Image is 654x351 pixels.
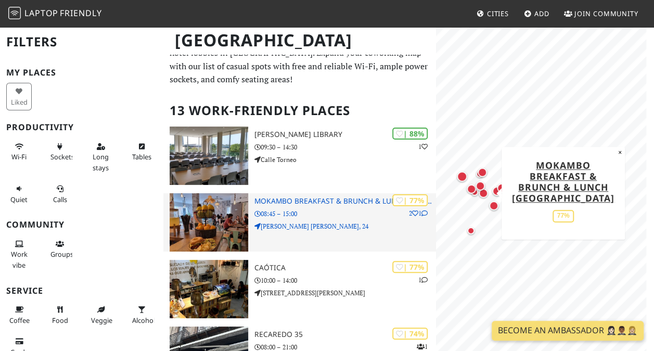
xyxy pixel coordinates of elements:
[91,316,112,325] span: Veggie
[464,182,485,203] div: Map marker
[11,152,27,161] span: Stable Wi-Fi
[392,128,428,140] div: | 88%
[254,142,436,152] p: 09:30 – 14:30
[520,4,554,23] a: Add
[47,180,73,208] button: Calls
[93,152,109,172] span: Long stays
[461,179,482,199] div: Map marker
[163,127,436,185] a: Felipe González Márquez Library | 88% 1 [PERSON_NAME] Library 09:30 – 14:30 Calle Torneo
[47,235,73,263] button: Groups
[8,7,21,19] img: LaptopFriendly
[392,261,428,273] div: | 77%
[512,159,614,204] a: Mokambo Breakfast & Brunch & Lunch [GEOGRAPHIC_DATA]
[170,127,248,185] img: Felipe González Márquez Library
[6,286,157,296] h3: Service
[6,301,32,329] button: Coffee
[254,330,436,339] h3: Recaredo 35
[10,195,28,204] span: Quiet
[8,5,102,23] a: LaptopFriendly LaptopFriendly
[166,26,434,55] h1: [GEOGRAPHIC_DATA]
[47,138,73,166] button: Sockets
[88,301,113,329] button: Veggie
[460,220,481,241] div: Map marker
[254,221,436,231] p: [PERSON_NAME] [PERSON_NAME], 24
[88,138,113,176] button: Long stays
[254,197,436,206] h3: Mokambo Breakfast & Brunch & Lunch [GEOGRAPHIC_DATA]
[132,316,155,325] span: Alcohol
[170,260,248,318] img: Caótica
[24,7,58,19] span: Laptop
[473,183,494,204] div: Map marker
[615,147,625,158] button: Close popup
[129,301,155,329] button: Alcohol
[254,209,436,219] p: 08:45 – 15:00
[50,152,74,161] span: Power sockets
[52,316,68,325] span: Food
[47,301,73,329] button: Food
[560,4,643,23] a: Join Community
[9,316,30,325] span: Coffee
[392,328,428,340] div: | 74%
[170,193,248,252] img: Mokambo Breakfast & Brunch & Lunch Sevilla
[574,9,638,18] span: Join Community
[6,138,32,166] button: Wi-Fi
[6,180,32,208] button: Quiet
[6,220,157,230] h3: Community
[254,275,436,285] p: 10:00 – 14:00
[534,9,549,18] span: Add
[60,7,101,19] span: Friendly
[392,194,428,206] div: | 77%
[50,249,73,259] span: Group tables
[409,208,428,218] p: 2 1
[254,288,436,298] p: [STREET_ADDRESS][PERSON_NAME]
[132,152,151,161] span: Work-friendly tables
[6,122,157,132] h3: Productivity
[553,210,573,222] div: 77%
[469,164,490,184] div: Map marker
[418,142,428,152] p: 1
[6,68,157,78] h3: My Places
[491,178,512,198] div: Map marker
[163,193,436,252] a: Mokambo Breakfast & Brunch & Lunch Sevilla | 77% 21 Mokambo Breakfast & Brunch & Lunch [GEOGRAPHI...
[170,95,430,127] h2: 13 Work-Friendly Places
[53,195,67,204] span: Video/audio calls
[6,26,157,58] h2: Filters
[418,275,428,285] p: 1
[11,249,28,269] span: People working
[452,166,472,187] div: Map marker
[483,195,504,216] div: Map marker
[129,138,155,166] button: Tables
[472,4,513,23] a: Cities
[254,155,436,165] p: Calle Torneo
[487,9,509,18] span: Cities
[254,264,436,272] h3: Caótica
[163,260,436,318] a: Caótica | 77% 1 Caótica 10:00 – 14:00 [STREET_ADDRESS][PERSON_NAME]
[470,176,491,196] div: Map marker
[472,162,493,183] div: Map marker
[6,235,32,273] button: Work vibe
[254,130,436,139] h3: [PERSON_NAME] Library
